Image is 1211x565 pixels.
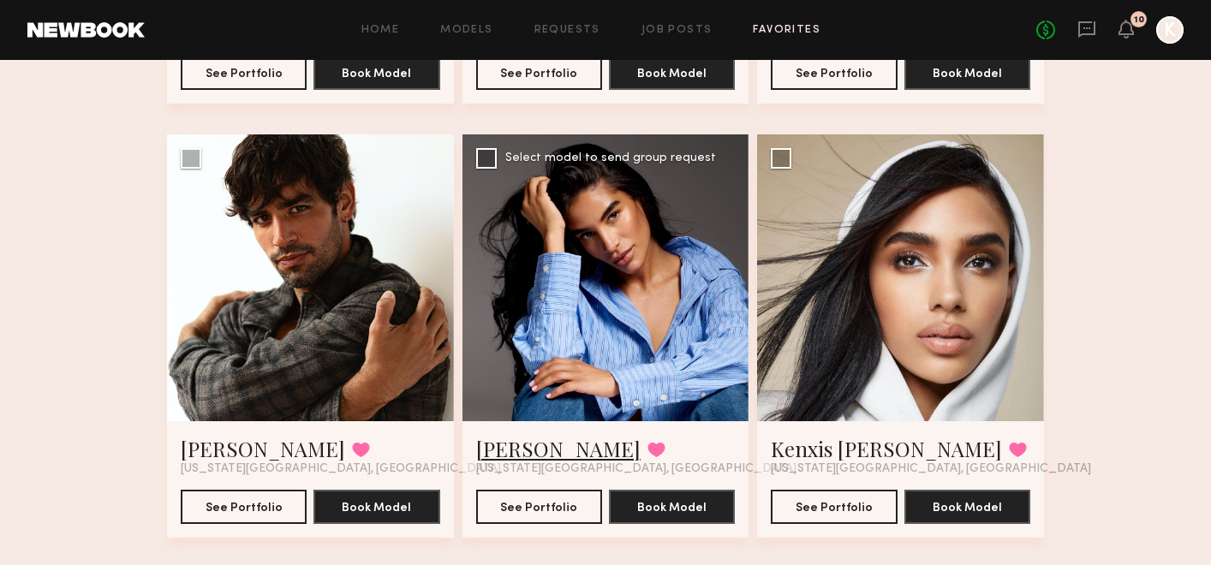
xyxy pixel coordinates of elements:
a: Job Posts [641,25,713,36]
a: [PERSON_NAME] [476,435,641,462]
button: Book Model [313,490,439,524]
button: Book Model [904,56,1030,90]
span: [US_STATE][GEOGRAPHIC_DATA], [GEOGRAPHIC_DATA] [771,462,1091,476]
button: See Portfolio [771,490,897,524]
span: [US_STATE][GEOGRAPHIC_DATA], [GEOGRAPHIC_DATA] [476,462,796,476]
a: Book Model [609,499,735,514]
button: Book Model [904,490,1030,524]
div: Select model to send group request [505,152,716,164]
a: Home [361,25,400,36]
a: Requests [534,25,600,36]
button: See Portfolio [181,56,307,90]
span: [US_STATE][GEOGRAPHIC_DATA], [GEOGRAPHIC_DATA] [181,462,501,476]
a: Models [440,25,492,36]
a: Book Model [904,499,1030,514]
a: Book Model [609,65,735,80]
a: Book Model [313,499,439,514]
a: Book Model [904,65,1030,80]
a: Book Model [313,65,439,80]
button: See Portfolio [181,490,307,524]
button: See Portfolio [771,56,897,90]
button: Book Model [609,490,735,524]
button: Book Model [609,56,735,90]
button: See Portfolio [476,56,602,90]
div: 10 [1134,15,1144,25]
button: See Portfolio [476,490,602,524]
button: Book Model [313,56,439,90]
a: Kenxis [PERSON_NAME] [771,435,1002,462]
a: Favorites [753,25,820,36]
a: [PERSON_NAME] [181,435,345,462]
a: K [1156,16,1184,44]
